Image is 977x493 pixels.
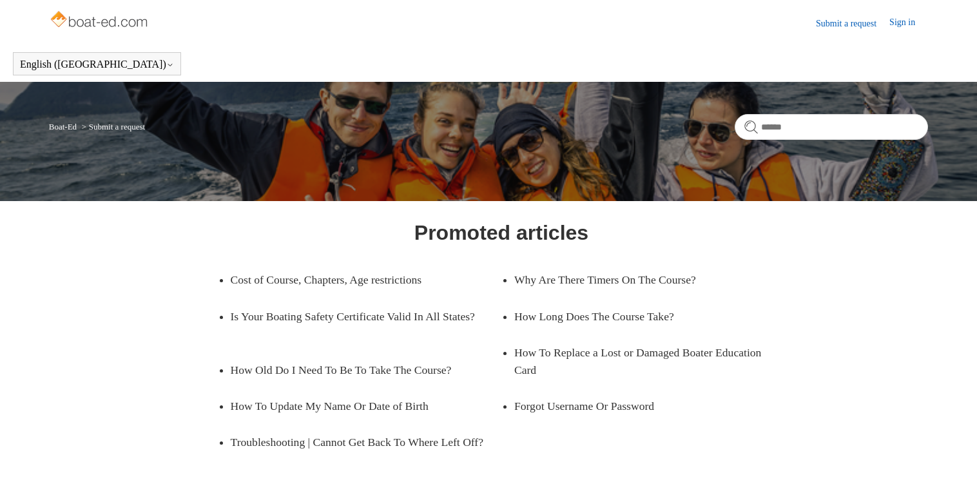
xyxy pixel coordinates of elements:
li: Submit a request [79,122,145,131]
input: Search [735,114,928,140]
a: Is Your Boating Safety Certificate Valid In All States? [231,298,501,334]
a: How Old Do I Need To Be To Take The Course? [231,352,482,388]
a: Troubleshooting | Cannot Get Back To Where Left Off? [231,424,501,460]
a: How To Update My Name Or Date of Birth [231,388,482,424]
div: Live chat [934,450,967,483]
a: Cost of Course, Chapters, Age restrictions [231,262,482,298]
a: Boat-Ed [49,122,77,131]
a: How Long Does The Course Take? [514,298,766,334]
a: Forgot Username Or Password [514,388,766,424]
a: How To Replace a Lost or Damaged Boater Education Card [514,334,785,388]
a: Submit a request [816,17,889,30]
a: Why Are There Timers On The Course? [514,262,766,298]
img: Boat-Ed Help Center home page [49,8,151,34]
a: Sign in [889,15,928,31]
h1: Promoted articles [414,217,588,248]
button: English ([GEOGRAPHIC_DATA]) [20,59,174,70]
li: Boat-Ed [49,122,79,131]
